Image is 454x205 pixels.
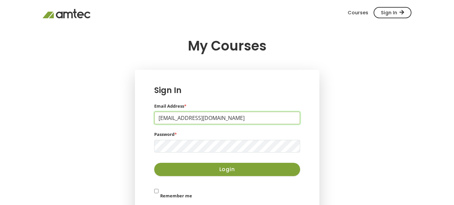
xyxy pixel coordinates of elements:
[43,9,90,18] a: Amtec Dashboard
[151,86,303,99] h4: Sign In
[374,7,411,18] span: Sign In
[43,38,411,54] h1: My Courses
[374,9,411,16] a: Sign In
[154,104,186,108] label: Email Address
[154,132,177,137] label: Password
[160,193,192,199] label: Remember me
[348,9,368,16] a: Courses
[43,9,90,19] img: Amtec Logo
[154,163,300,176] button: Login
